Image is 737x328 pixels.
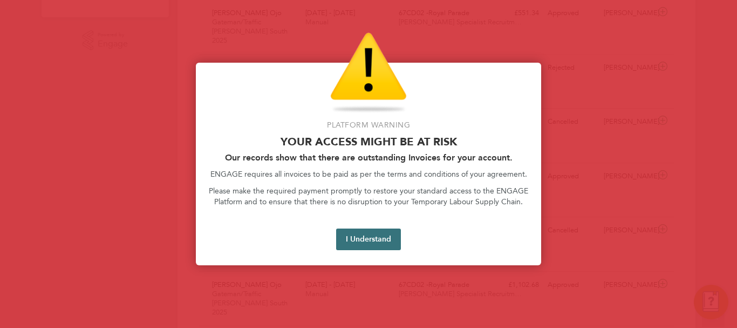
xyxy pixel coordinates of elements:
[209,120,528,131] p: Platform Warning
[209,186,528,207] p: Please make the required payment promptly to restore your standard access to the ENGAGE Platform ...
[336,229,401,250] button: I Understand
[209,135,528,148] p: Your access might be at risk
[330,32,407,113] img: Warning Icon
[196,63,541,265] div: Access At Risk
[209,169,528,180] p: ENGAGE requires all invoices to be paid as per the terms and conditions of your agreement.
[209,152,528,163] h2: Our records show that there are outstanding Invoices for your account.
